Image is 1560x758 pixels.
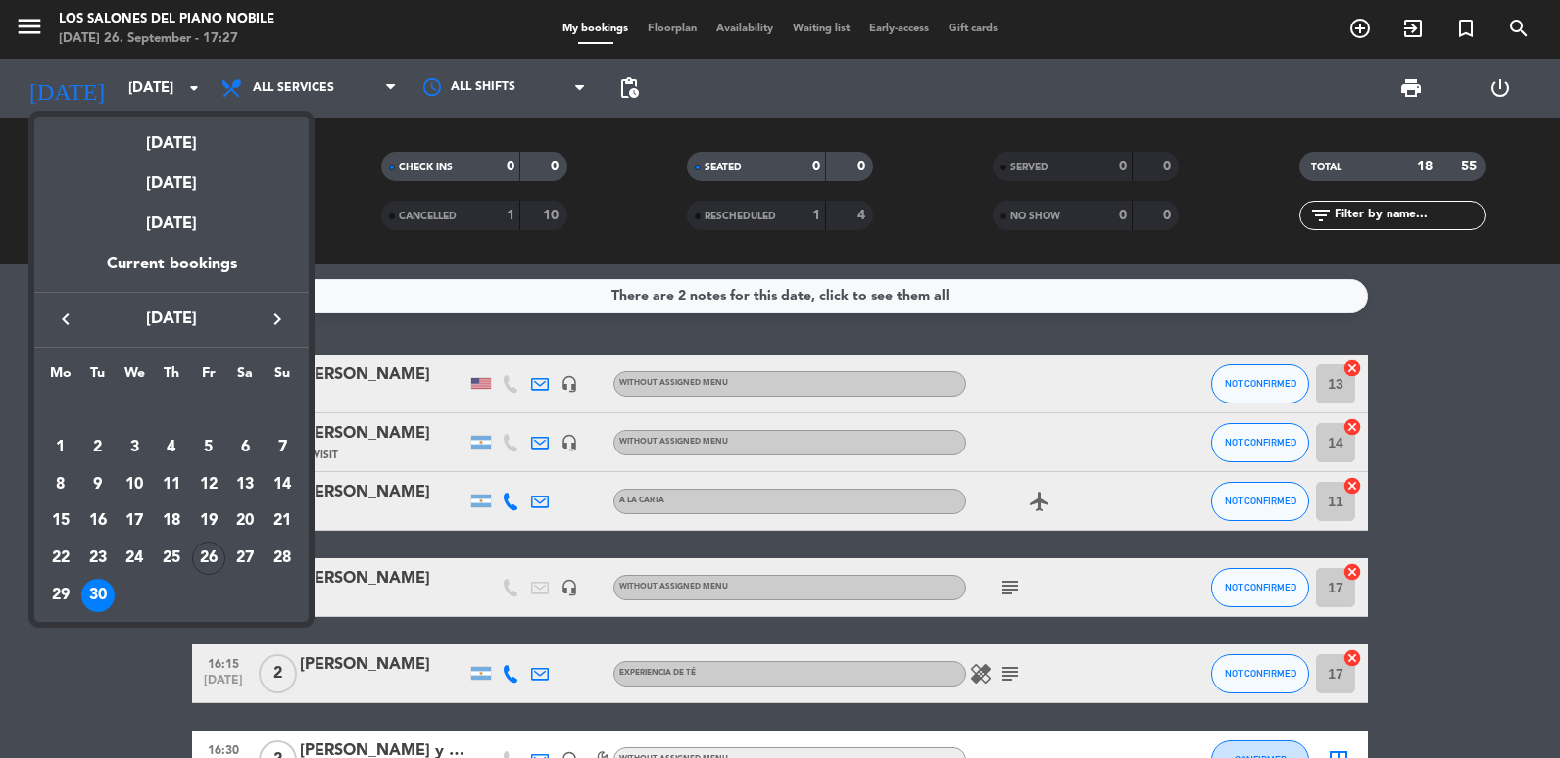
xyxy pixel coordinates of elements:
th: Wednesday [116,362,153,393]
td: September 7, 2025 [264,429,301,466]
td: September 14, 2025 [264,466,301,503]
div: 10 [118,468,151,501]
th: Friday [190,362,227,393]
td: September 12, 2025 [190,466,227,503]
div: 25 [155,542,188,575]
td: September 27, 2025 [227,540,265,577]
div: 17 [118,504,151,538]
td: September 24, 2025 [116,540,153,577]
td: September 4, 2025 [153,429,190,466]
td: September 13, 2025 [227,466,265,503]
td: September 2, 2025 [79,429,117,466]
td: September 20, 2025 [227,502,265,540]
td: September 18, 2025 [153,502,190,540]
td: September 28, 2025 [264,540,301,577]
div: 7 [266,431,299,464]
div: 5 [192,431,225,464]
div: 20 [228,504,262,538]
div: 8 [44,468,77,501]
div: 26 [192,542,225,575]
th: Monday [42,362,79,393]
td: September 30, 2025 [79,577,117,614]
td: September 26, 2025 [190,540,227,577]
div: [DATE] [34,157,309,197]
td: September 10, 2025 [116,466,153,503]
td: September 17, 2025 [116,502,153,540]
td: September 15, 2025 [42,502,79,540]
td: September 23, 2025 [79,540,117,577]
th: Sunday [264,362,301,393]
div: [DATE] [34,197,309,252]
div: 27 [228,542,262,575]
div: 6 [228,431,262,464]
th: Saturday [227,362,265,393]
div: Current bookings [34,252,309,292]
div: 1 [44,431,77,464]
div: 4 [155,431,188,464]
th: Thursday [153,362,190,393]
td: September 25, 2025 [153,540,190,577]
td: September 22, 2025 [42,540,79,577]
div: 11 [155,468,188,501]
div: 14 [266,468,299,501]
td: September 16, 2025 [79,502,117,540]
div: 30 [81,579,115,612]
div: 18 [155,504,188,538]
td: September 19, 2025 [190,502,227,540]
div: 19 [192,504,225,538]
div: 22 [44,542,77,575]
td: September 8, 2025 [42,466,79,503]
td: September 6, 2025 [227,429,265,466]
td: September 21, 2025 [264,502,301,540]
div: 28 [266,542,299,575]
div: 9 [81,468,115,501]
div: 23 [81,542,115,575]
div: 15 [44,504,77,538]
i: keyboard_arrow_left [54,308,77,331]
div: 12 [192,468,225,501]
button: keyboard_arrow_left [48,307,83,332]
div: 24 [118,542,151,575]
button: keyboard_arrow_right [260,307,295,332]
td: September 9, 2025 [79,466,117,503]
div: 3 [118,431,151,464]
td: September 11, 2025 [153,466,190,503]
td: September 3, 2025 [116,429,153,466]
span: [DATE] [83,307,260,332]
div: 29 [44,579,77,612]
div: [DATE] [34,117,309,157]
td: September 5, 2025 [190,429,227,466]
div: 16 [81,504,115,538]
td: SEP [42,392,301,429]
div: 13 [228,468,262,501]
div: 21 [266,504,299,538]
td: September 29, 2025 [42,577,79,614]
div: 2 [81,431,115,464]
th: Tuesday [79,362,117,393]
i: keyboard_arrow_right [266,308,289,331]
td: September 1, 2025 [42,429,79,466]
